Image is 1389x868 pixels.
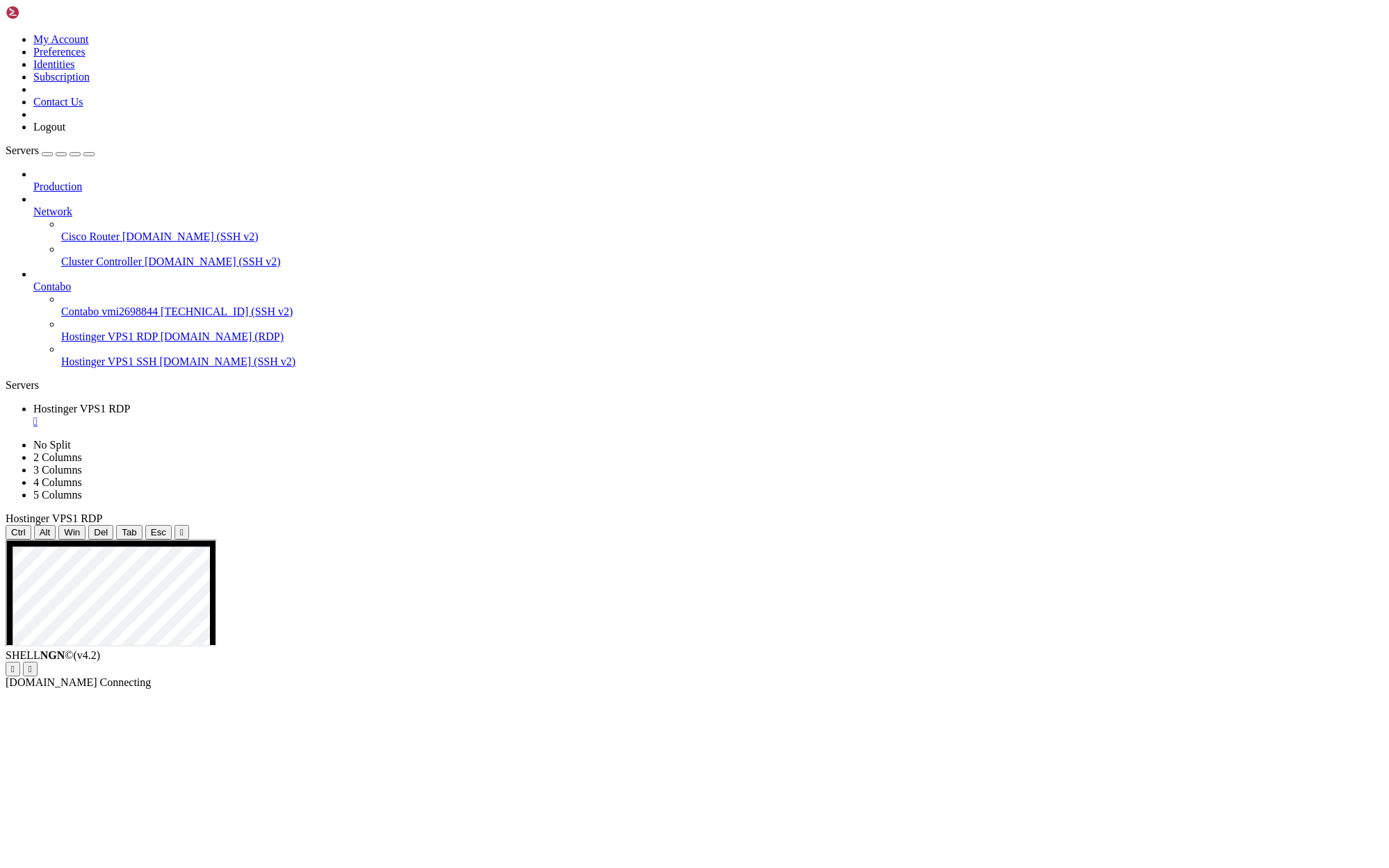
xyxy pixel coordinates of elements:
[34,525,56,540] button: Alt
[61,318,1383,343] li: Hostinger VPS1 RDP [DOMAIN_NAME] (RDP)
[61,231,1383,243] a: Cisco Router [DOMAIN_NAME] (SSH v2)
[174,525,189,540] button: 
[6,144,39,156] span: Servers
[29,664,32,674] div: 
[33,46,86,58] a: Preferences
[6,676,97,688] span: [DOMAIN_NAME]
[61,293,1383,318] li: Contabo vmi2698844 [TECHNICAL_ID] (SSH v2)
[6,379,1383,392] div: Servers
[33,476,82,488] a: 4 Columns
[6,525,31,540] button: Ctrl
[116,525,143,540] button: Tab
[88,525,113,540] button: Del
[58,525,86,540] button: Win
[33,268,1383,368] li: Contabo
[40,649,65,661] b: NGN
[61,256,1383,268] a: Cluster Controller [DOMAIN_NAME] (SSH v2)
[6,6,86,19] img: Shellngn
[6,144,95,156] a: Servers
[61,306,158,317] span: Contabo vmi2698844
[33,489,82,501] a: 5 Columns
[33,33,89,45] a: My Account
[61,256,142,267] span: Cluster Controller
[74,649,101,661] span: 4.2.0
[33,58,75,70] a: Identities
[33,281,71,292] span: Contabo
[33,181,82,192] span: Production
[61,356,157,367] span: Hostinger VPS1 SSH
[33,71,90,83] a: Subscription
[40,527,51,537] span: Alt
[33,439,71,451] a: No Split
[33,206,1383,218] a: Network
[11,664,15,674] div: 
[33,415,1383,428] a: 
[161,331,284,342] span: [DOMAIN_NAME] (RDP)
[33,121,65,133] a: Logout
[160,356,296,367] span: [DOMAIN_NAME] (SSH v2)
[64,527,80,537] span: Win
[6,512,102,524] span: Hostinger VPS1 RDP
[61,231,120,242] span: Cisco Router
[33,403,130,415] span: Hostinger VPS1 RDP
[33,181,1383,193] a: Production
[33,193,1383,268] li: Network
[100,676,152,688] span: Connecting
[6,662,20,676] button: 
[61,218,1383,243] li: Cisco Router [DOMAIN_NAME] (SSH v2)
[33,168,1383,193] li: Production
[33,403,1383,428] a: Hostinger VPS1 RDP
[23,662,38,676] button: 
[122,527,137,537] span: Tab
[122,231,259,242] span: [DOMAIN_NAME] (SSH v2)
[61,306,1383,318] a: Contabo vmi2698844 [TECHNICAL_ID] (SSH v2)
[61,356,1383,368] a: Hostinger VPS1 SSH [DOMAIN_NAME] (SSH v2)
[151,527,166,537] span: Esc
[161,306,293,317] span: [TECHNICAL_ID] (SSH v2)
[145,525,172,540] button: Esc
[61,331,1383,343] a: Hostinger VPS1 RDP [DOMAIN_NAME] (RDP)
[61,243,1383,268] li: Cluster Controller [DOMAIN_NAME] (SSH v2)
[33,96,83,108] a: Contact Us
[33,281,1383,293] a: Contabo
[33,206,72,217] span: Network
[61,331,158,342] span: Hostinger VPS1 RDP
[6,649,100,661] span: SHELL ©
[61,343,1383,368] li: Hostinger VPS1 SSH [DOMAIN_NAME] (SSH v2)
[145,256,281,267] span: [DOMAIN_NAME] (SSH v2)
[180,527,184,537] div: 
[33,464,82,476] a: 3 Columns
[94,527,108,537] span: Del
[11,527,26,537] span: Ctrl
[33,451,82,463] a: 2 Columns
